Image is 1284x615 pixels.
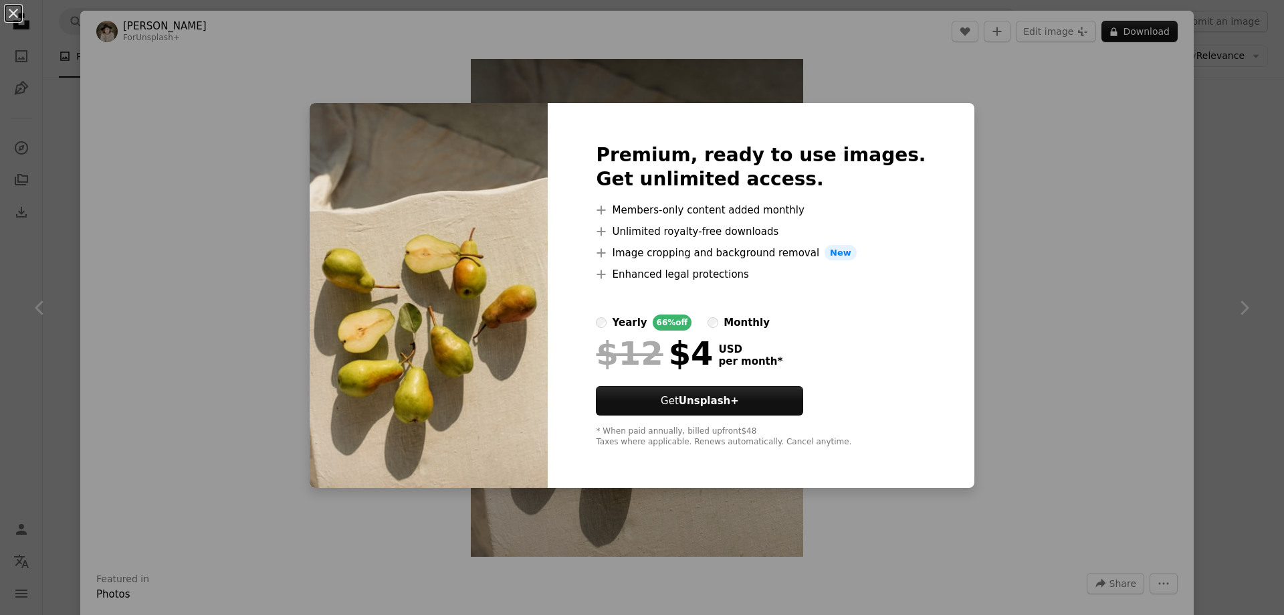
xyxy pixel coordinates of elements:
[596,336,663,371] span: $12
[724,315,770,331] div: monthly
[596,317,607,328] input: yearly66%off
[596,386,803,416] button: GetUnsplash+
[596,224,926,240] li: Unlimited royalty-free downloads
[596,143,926,191] h2: Premium, ready to use images. Get unlimited access.
[653,315,692,331] div: 66% off
[596,336,713,371] div: $4
[596,202,926,218] li: Members-only content added monthly
[310,103,548,489] img: premium_photo-1724697322743-60f00eccf63b
[612,315,647,331] div: yearly
[679,395,739,407] strong: Unsplash+
[596,245,926,261] li: Image cropping and background removal
[718,355,782,367] span: per month *
[825,245,857,261] span: New
[596,426,926,448] div: * When paid annually, billed upfront $48 Taxes where applicable. Renews automatically. Cancel any...
[708,317,718,328] input: monthly
[718,343,782,355] span: USD
[596,266,926,282] li: Enhanced legal protections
